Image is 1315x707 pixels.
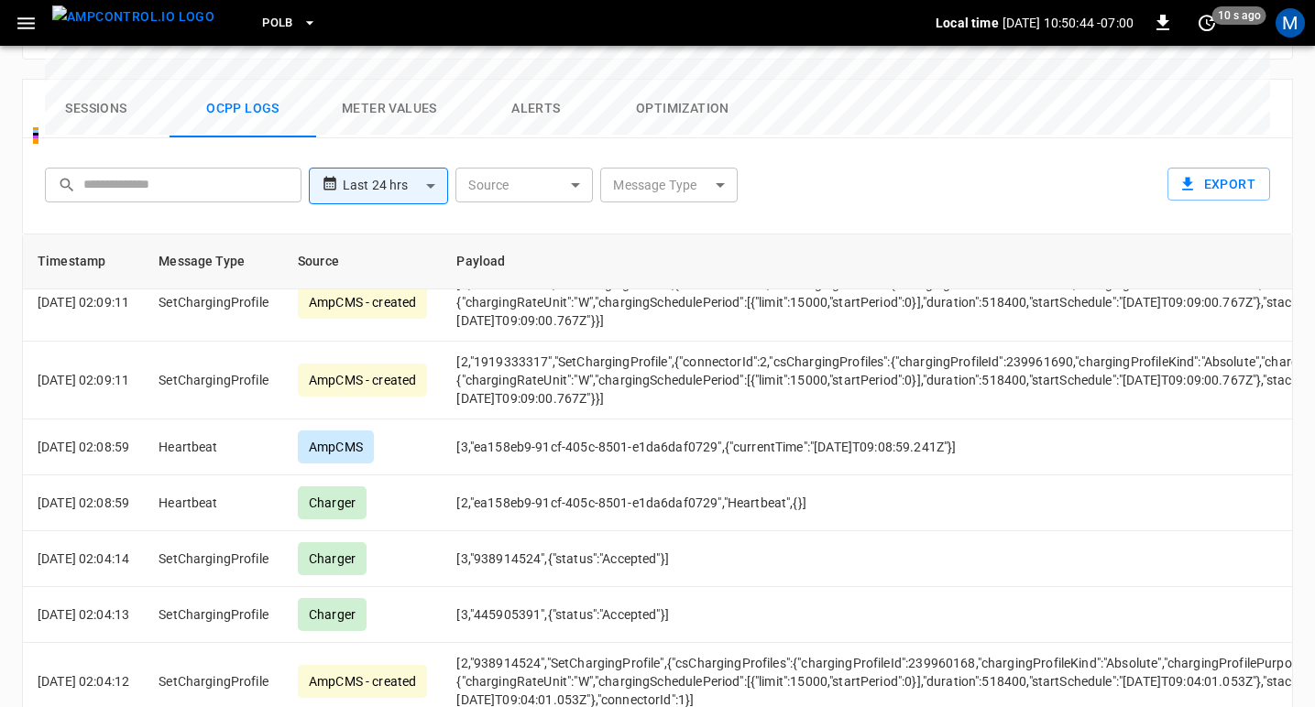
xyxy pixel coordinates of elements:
[144,419,283,475] td: Heartbeat
[38,605,129,624] p: [DATE] 02:04:13
[298,486,367,519] div: Charger
[1167,168,1270,201] button: Export
[609,80,756,138] button: Optimization
[936,14,999,32] p: Local time
[170,80,316,138] button: Ocpp logs
[262,13,293,34] span: PoLB
[38,549,129,568] p: [DATE] 02:04:14
[38,371,129,389] p: [DATE] 02:09:11
[298,430,374,463] div: AmpCMS
[23,234,144,289] th: Timestamp
[144,531,283,587] td: SetChargingProfile
[316,80,463,138] button: Meter Values
[298,665,427,698] div: AmpCMS - created
[38,293,129,311] p: [DATE] 02:09:11
[255,5,324,41] button: PoLB
[144,587,283,643] td: SetChargingProfile
[463,80,609,138] button: Alerts
[343,169,448,203] div: Last 24 hrs
[1003,14,1134,32] p: [DATE] 10:50:44 -07:00
[1212,6,1266,25] span: 10 s ago
[298,598,367,631] div: Charger
[1192,8,1222,38] button: set refresh interval
[283,234,442,289] th: Source
[1276,8,1305,38] div: profile-icon
[23,80,170,138] button: Sessions
[38,494,129,512] p: [DATE] 02:08:59
[144,475,283,531] td: Heartbeat
[144,234,283,289] th: Message Type
[298,542,367,575] div: Charger
[38,438,129,456] p: [DATE] 02:08:59
[38,672,129,691] p: [DATE] 02:04:12
[52,5,214,28] img: ampcontrol.io logo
